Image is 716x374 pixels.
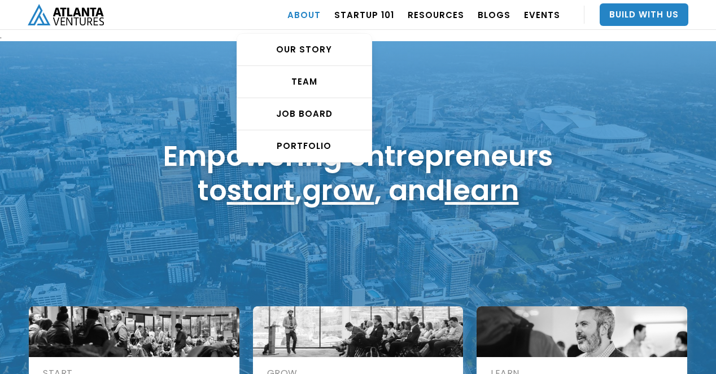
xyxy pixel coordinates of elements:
h1: Empowering entrepreneurs to , , and [163,139,553,208]
a: Build With Us [600,3,688,26]
a: start [227,170,295,210]
div: PORTFOLIO [237,140,372,152]
div: TEAM [237,76,372,87]
a: learn [445,170,519,210]
a: Job Board [237,98,372,130]
a: grow [302,170,374,210]
a: TEAM [237,66,372,98]
a: OUR STORY [237,34,372,66]
a: PORTFOLIO [237,130,372,162]
div: OUR STORY [237,44,372,55]
div: Job Board [237,108,372,120]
